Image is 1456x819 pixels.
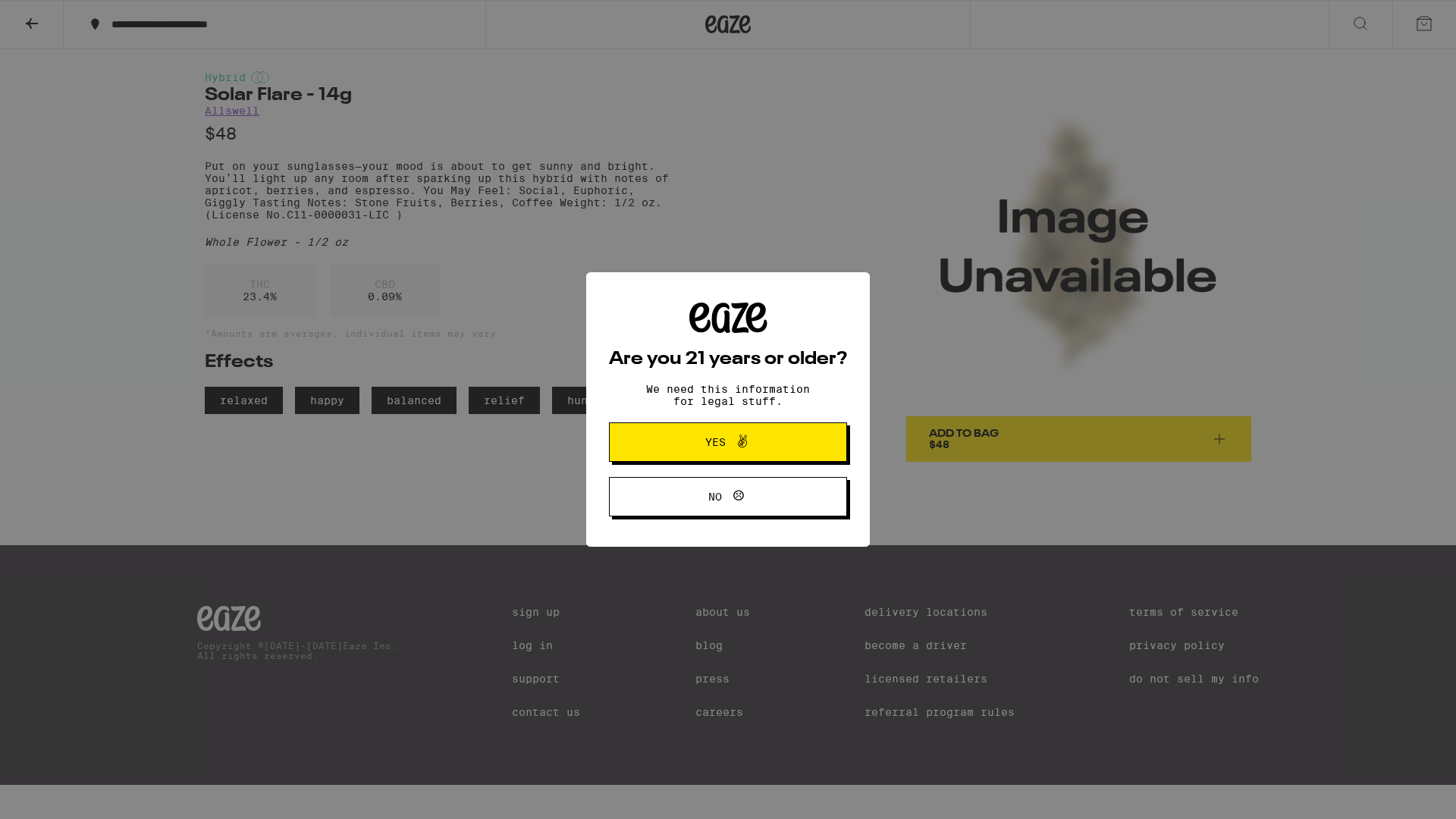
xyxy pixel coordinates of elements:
[708,491,722,502] span: No
[609,477,847,516] button: No
[705,437,726,447] span: Yes
[633,383,823,407] p: We need this information for legal stuff.
[609,422,847,462] button: Yes
[609,350,847,369] h2: Are you 21 years or older?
